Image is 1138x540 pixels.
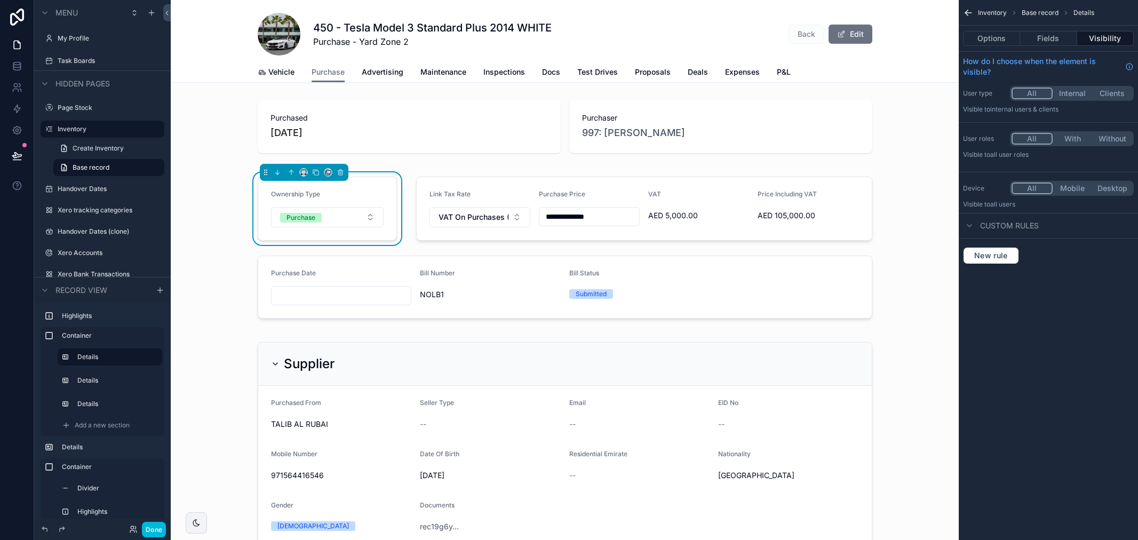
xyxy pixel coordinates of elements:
[1053,133,1093,145] button: With
[1022,9,1059,17] span: Base record
[77,376,154,385] label: Details
[963,134,1006,143] label: User roles
[62,312,156,320] label: Highlights
[963,89,1006,98] label: User type
[1012,133,1053,145] button: All
[963,200,1134,209] p: Visible to
[963,247,1019,264] button: New rule
[313,20,552,35] h1: 450 - Tesla Model 3 Standard Plus 2014 WHITE
[142,522,166,537] button: Done
[287,213,315,223] div: Purchase
[1092,182,1132,194] button: Desktop
[73,163,109,172] span: Base record
[58,34,158,43] label: My Profile
[1053,88,1093,99] button: Internal
[1012,182,1053,194] button: All
[58,227,158,236] label: Handover Dates (clone)
[312,62,345,83] a: Purchase
[990,105,1059,113] span: Internal users & clients
[77,353,154,361] label: Details
[53,159,164,176] a: Base record
[77,484,154,493] label: Divider
[829,25,872,44] button: Edit
[55,285,107,296] span: Record view
[420,67,466,77] span: Maintenance
[77,507,154,516] label: Highlights
[980,220,1039,231] span: Custom rules
[635,67,671,77] span: Proposals
[58,57,158,65] label: Task Boards
[688,62,708,84] a: Deals
[963,184,1006,193] label: Device
[312,67,345,77] span: Purchase
[725,67,760,77] span: Expenses
[53,140,164,157] a: Create Inventory
[77,400,154,408] label: Details
[1020,31,1077,46] button: Fields
[725,62,760,84] a: Expenses
[777,67,791,77] span: P&L
[268,67,295,77] span: Vehicle
[777,62,791,84] a: P&L
[963,31,1020,46] button: Options
[58,104,158,112] label: Page Stock
[1073,9,1094,17] span: Details
[483,62,525,84] a: Inspections
[258,62,295,84] a: Vehicle
[58,249,158,257] label: Xero Accounts
[990,200,1015,208] span: all users
[978,9,1007,17] span: Inventory
[34,303,171,519] div: scrollable content
[483,67,525,77] span: Inspections
[62,443,156,451] label: Details
[1092,88,1132,99] button: Clients
[271,190,320,198] span: Ownership Type
[963,56,1134,77] a: How do I choose when the element is visible?
[1077,31,1134,46] button: Visibility
[271,207,384,227] button: Select Button
[362,67,403,77] span: Advertising
[62,463,156,471] label: Container
[990,150,1029,158] span: All user roles
[963,56,1121,77] span: How do I choose when the element is visible?
[58,206,158,215] label: Xero tracking categories
[963,105,1134,114] p: Visible to
[58,270,158,279] label: Xero Bank Transactions
[55,78,110,89] span: Hidden pages
[420,62,466,84] a: Maintenance
[313,35,552,48] span: Purchase - Yard Zone 2
[362,62,403,84] a: Advertising
[73,144,124,153] span: Create Inventory
[62,331,156,340] label: Container
[58,125,158,133] label: Inventory
[963,150,1134,159] p: Visible to
[1012,88,1053,99] button: All
[55,7,78,18] span: Menu
[635,62,671,84] a: Proposals
[1092,133,1132,145] button: Without
[577,62,618,84] a: Test Drives
[542,67,560,77] span: Docs
[58,185,158,193] label: Handover Dates
[542,62,560,84] a: Docs
[577,67,618,77] span: Test Drives
[75,421,130,430] span: Add a new section
[1053,182,1093,194] button: Mobile
[970,251,1012,260] span: New rule
[688,67,708,77] span: Deals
